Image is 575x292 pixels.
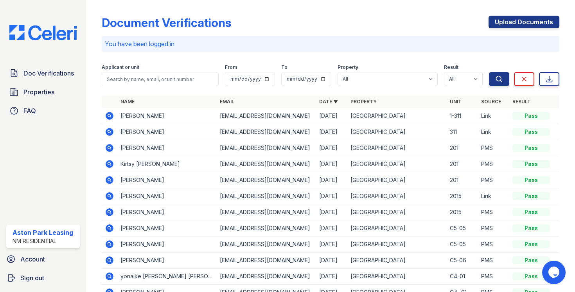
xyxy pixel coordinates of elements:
a: FAQ [6,103,80,119]
span: Properties [23,87,54,97]
td: 1-311 [447,108,478,124]
span: Sign out [20,273,44,283]
td: PMS [478,236,509,252]
label: Result [444,64,458,70]
td: [PERSON_NAME] [117,204,217,220]
div: Pass [512,272,550,280]
td: C4-01 [447,269,478,285]
td: 2015 [447,204,478,220]
td: PMS [478,140,509,156]
a: Sign out [3,270,83,286]
div: Pass [512,112,550,120]
div: Pass [512,128,550,136]
td: [PERSON_NAME] [117,220,217,236]
a: Doc Verifications [6,65,80,81]
td: [PERSON_NAME] [117,188,217,204]
td: [PERSON_NAME] [117,252,217,269]
td: C5-05 [447,220,478,236]
td: [EMAIL_ADDRESS][DOMAIN_NAME] [217,204,316,220]
a: Date ▼ [319,99,338,105]
td: [EMAIL_ADDRESS][DOMAIN_NAME] [217,156,316,172]
td: PMS [478,252,509,269]
a: Name [120,99,135,105]
td: [DATE] [316,204,347,220]
td: [PERSON_NAME] [117,236,217,252]
label: From [225,64,237,70]
td: 201 [447,172,478,188]
td: [GEOGRAPHIC_DATA] [347,140,447,156]
td: [GEOGRAPHIC_DATA] [347,108,447,124]
td: [DATE] [316,156,347,172]
img: CE_Logo_Blue-a8612792a0a2168367f1c8372b55b34899dd931a85d93a1a3d3e32e68fde9ad4.png [3,25,83,40]
td: PMS [478,220,509,236]
span: FAQ [23,106,36,115]
span: Doc Verifications [23,68,74,78]
td: 201 [447,140,478,156]
td: [GEOGRAPHIC_DATA] [347,269,447,285]
a: Properties [6,84,80,100]
td: [PERSON_NAME] [117,108,217,124]
a: Result [512,99,531,105]
div: Document Verifications [102,16,231,30]
div: Pass [512,240,550,248]
a: Upload Documents [489,16,559,28]
div: Aston Park Leasing [13,228,73,237]
td: [EMAIL_ADDRESS][DOMAIN_NAME] [217,220,316,236]
div: Pass [512,224,550,232]
td: [DATE] [316,140,347,156]
div: Pass [512,192,550,200]
td: [EMAIL_ADDRESS][DOMAIN_NAME] [217,236,316,252]
td: [GEOGRAPHIC_DATA] [347,220,447,236]
td: [DATE] [316,188,347,204]
td: [EMAIL_ADDRESS][DOMAIN_NAME] [217,172,316,188]
td: [DATE] [316,252,347,269]
td: yonaike [PERSON_NAME] [PERSON_NAME] [117,269,217,285]
td: PMS [478,156,509,172]
a: Property [350,99,377,105]
a: Email [220,99,234,105]
td: 311 [447,124,478,140]
input: Search by name, email, or unit number [102,72,219,86]
td: 201 [447,156,478,172]
td: Link [478,108,509,124]
td: 2015 [447,188,478,204]
div: Pass [512,176,550,184]
td: [GEOGRAPHIC_DATA] [347,236,447,252]
td: Link [478,124,509,140]
span: Account [20,254,45,264]
td: [DATE] [316,236,347,252]
div: NM Residential [13,237,73,245]
td: [EMAIL_ADDRESS][DOMAIN_NAME] [217,140,316,156]
td: [GEOGRAPHIC_DATA] [347,156,447,172]
td: PMS [478,204,509,220]
a: Account [3,251,83,267]
a: Unit [450,99,462,105]
div: Pass [512,256,550,264]
label: Property [338,64,358,70]
td: C5-05 [447,236,478,252]
td: [DATE] [316,220,347,236]
td: C5-06 [447,252,478,269]
td: [PERSON_NAME] [117,172,217,188]
label: To [281,64,287,70]
td: [GEOGRAPHIC_DATA] [347,252,447,269]
td: [GEOGRAPHIC_DATA] [347,124,447,140]
div: Pass [512,144,550,152]
td: [DATE] [316,172,347,188]
td: [DATE] [316,108,347,124]
td: [PERSON_NAME] [117,124,217,140]
label: Applicant or unit [102,64,139,70]
td: Kirtsy [PERSON_NAME] [117,156,217,172]
div: Pass [512,208,550,216]
div: Pass [512,160,550,168]
iframe: chat widget [542,261,567,284]
td: Link [478,188,509,204]
td: [PERSON_NAME] [117,140,217,156]
td: PMS [478,269,509,285]
td: [EMAIL_ADDRESS][DOMAIN_NAME] [217,188,316,204]
td: [GEOGRAPHIC_DATA] [347,188,447,204]
td: [EMAIL_ADDRESS][DOMAIN_NAME] [217,252,316,269]
td: [GEOGRAPHIC_DATA] [347,172,447,188]
td: [GEOGRAPHIC_DATA] [347,204,447,220]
